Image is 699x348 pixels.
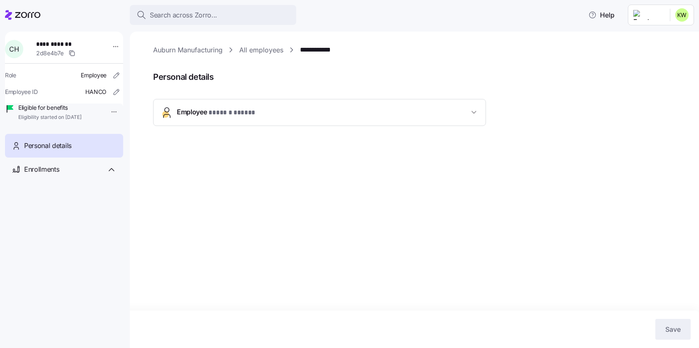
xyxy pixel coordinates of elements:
[85,88,107,96] span: HANCO
[81,71,107,79] span: Employee
[582,7,621,23] button: Help
[150,10,217,20] span: Search across Zorro...
[36,49,64,57] span: 2d8e4b7e
[177,107,257,118] span: Employee
[18,104,82,112] span: Eligible for benefits
[588,10,615,20] span: Help
[239,45,283,55] a: All employees
[153,45,223,55] a: Auburn Manufacturing
[24,141,72,151] span: Personal details
[655,319,691,340] button: Save
[633,10,663,20] img: Employer logo
[153,70,687,84] span: Personal details
[18,114,82,121] span: Eligibility started on [DATE]
[5,71,16,79] span: Role
[24,164,59,175] span: Enrollments
[675,8,689,22] img: faf3277fac5e66ac1623d37243f25c68
[5,88,38,96] span: Employee ID
[9,46,19,52] span: C H
[130,5,296,25] button: Search across Zorro...
[665,324,681,334] span: Save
